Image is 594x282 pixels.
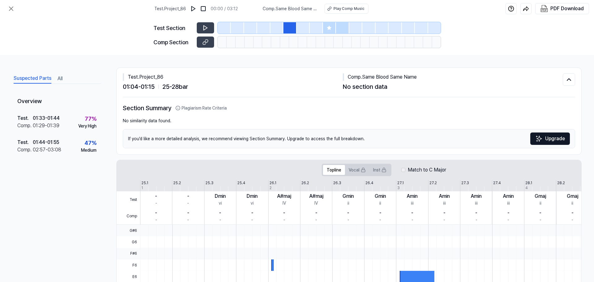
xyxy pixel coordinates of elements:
div: - [283,209,285,217]
div: iii [475,200,478,206]
div: - [187,209,189,217]
div: - [411,217,413,223]
div: Dmin [215,193,226,200]
div: - [475,209,477,217]
span: Comp [117,208,140,225]
span: F6 [117,259,140,271]
div: 47 % [84,139,97,147]
div: Gmaj [535,193,546,200]
div: - [347,217,349,223]
div: Test . Project_86 [123,73,343,81]
div: 28.2 [557,180,565,186]
div: - [315,209,317,217]
div: 26.1 [269,180,276,186]
div: - [507,209,510,217]
div: - [187,200,189,206]
div: 26.2 [301,180,309,186]
div: Play Comp Music [334,6,364,11]
span: 25 - 28 bar [162,82,188,91]
div: Comp . [17,146,33,154]
div: 2 [269,185,272,191]
button: Inst [369,165,390,175]
div: - [219,209,221,217]
div: Overview [12,93,101,110]
div: - [571,209,574,217]
div: Comp . Same Blood Same Name [343,73,563,81]
div: - [155,200,157,206]
div: - [571,217,573,223]
button: Upgrade [530,132,570,145]
div: - [347,209,349,217]
button: Suspected Parts [14,74,51,84]
div: A#maj [309,193,323,200]
div: 26.4 [365,180,373,186]
div: - [379,217,381,223]
div: 25.4 [237,180,245,186]
div: iii [411,200,414,206]
div: Amin [503,193,514,200]
label: Match to C Major [408,166,446,174]
span: Test [117,191,140,208]
div: Amin [439,193,450,200]
button: All [58,74,62,84]
div: - [379,209,381,217]
div: Amin [407,193,418,200]
div: 27.2 [429,180,437,186]
div: - [187,217,189,223]
button: Topline [323,165,345,175]
div: - [315,217,317,223]
div: No section data [343,82,563,91]
div: iii [443,200,446,206]
img: play [190,6,196,12]
div: 3 [397,185,400,191]
div: ii [540,200,541,206]
img: PDF Download [540,5,548,12]
div: If you’d like a more detailed analysis, we recommend viewing Section Summary. Upgrade to access t... [123,129,575,148]
img: help [508,6,514,12]
div: Gmin [375,193,386,200]
div: 27.1 [397,180,404,186]
span: Test . Project_86 [154,6,186,12]
div: - [540,217,541,223]
div: 28.1 [525,180,532,186]
div: - [476,217,477,223]
span: G#6 [117,225,140,236]
div: - [443,217,445,223]
img: stop [200,6,206,12]
button: Plagiarism Rate Criteria [175,105,227,111]
span: F#6 [117,248,140,259]
div: ii [379,200,381,206]
div: vi [251,200,254,206]
div: 25.1 [141,180,148,186]
div: vi [219,200,222,206]
div: - [443,209,445,217]
div: Amin [471,193,482,200]
div: ii [571,200,573,206]
img: share [523,6,529,12]
div: Comp Section [153,38,193,46]
div: 27.4 [493,180,501,186]
div: PDF Download [550,5,584,13]
div: - [251,209,253,217]
div: - [251,217,253,223]
div: 00:00 / 03:12 [211,6,238,12]
div: - [187,193,189,200]
div: No similarity data found. [123,118,575,124]
h2: Section Summary [123,103,575,113]
div: - [411,209,413,217]
div: iii [507,200,510,206]
span: G6 [117,236,140,248]
div: - [283,217,285,223]
div: 02:57 - 03:08 [33,146,61,154]
div: - [539,209,541,217]
div: A#maj [277,193,291,200]
div: Very High [78,123,97,129]
div: Gmaj [567,193,578,200]
div: IV [282,200,286,206]
span: 01:04 - 01:15 [123,82,155,91]
div: - [219,217,221,223]
div: 25.2 [173,180,181,186]
div: IV [314,200,318,206]
div: Medium [81,147,97,154]
img: Sparkles [535,135,543,142]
